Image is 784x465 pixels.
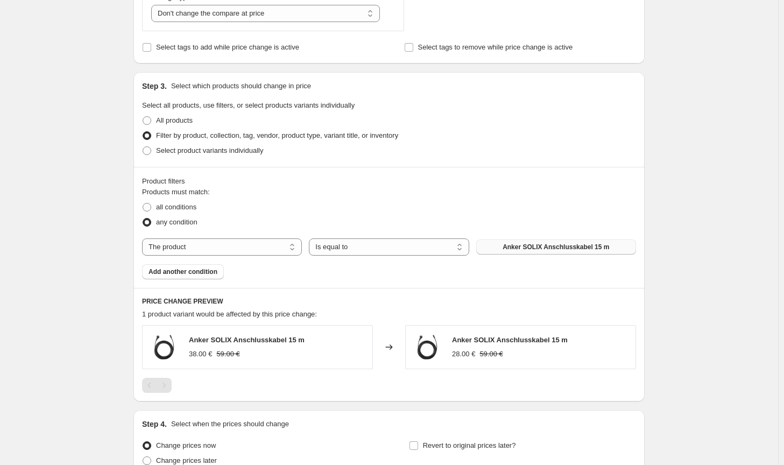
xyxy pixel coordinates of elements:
[411,331,443,363] img: Anker_Solix2_Anschlusskabel15m_80x.webp
[476,239,636,255] button: Anker SOLIX Anschlusskabel 15 m
[189,349,212,360] div: 38.00 €
[156,131,398,139] span: Filter by product, collection, tag, vendor, product type, variant title, or inventory
[452,349,475,360] div: 28.00 €
[142,101,355,109] span: Select all products, use filters, or select products variants individually
[156,441,216,449] span: Change prices now
[142,188,210,196] span: Products must match:
[156,116,193,124] span: All products
[503,243,609,251] span: Anker SOLIX Anschlusskabel 15 m
[142,378,172,393] nav: Pagination
[142,176,636,187] div: Product filters
[171,419,289,429] p: Select when the prices should change
[142,264,224,279] button: Add another condition
[418,43,573,51] span: Select tags to remove while price change is active
[142,297,636,306] h6: PRICE CHANGE PREVIEW
[452,336,568,344] span: Anker SOLIX Anschlusskabel 15 m
[142,81,167,91] h2: Step 3.
[216,349,239,360] strike: 59.00 €
[156,218,197,226] span: any condition
[189,336,305,344] span: Anker SOLIX Anschlusskabel 15 m
[156,43,299,51] span: Select tags to add while price change is active
[479,349,503,360] strike: 59.00 €
[423,441,516,449] span: Revert to original prices later?
[149,267,217,276] span: Add another condition
[156,146,263,154] span: Select product variants individually
[156,456,217,464] span: Change prices later
[142,310,317,318] span: 1 product variant would be affected by this price change:
[148,331,180,363] img: Anker_Solix2_Anschlusskabel15m_80x.webp
[142,419,167,429] h2: Step 4.
[156,203,196,211] span: all conditions
[171,81,311,91] p: Select which products should change in price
